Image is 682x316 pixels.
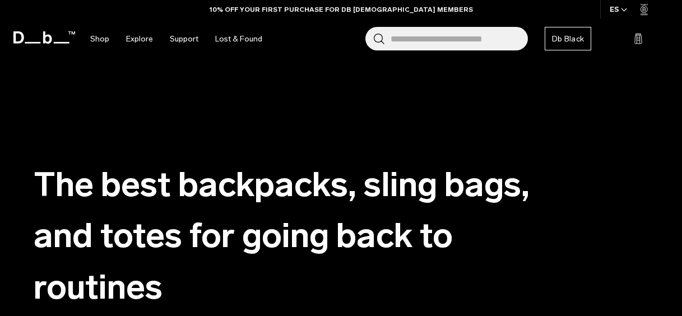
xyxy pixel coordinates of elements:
a: Shop [90,19,109,59]
nav: Main Navigation [82,19,271,59]
a: Db Black [545,27,591,50]
a: 10% OFF YOUR FIRST PURCHASE FOR DB [DEMOGRAPHIC_DATA] MEMBERS [210,4,473,15]
a: Support [170,19,198,59]
a: Lost & Found [215,19,262,59]
a: Explore [126,19,153,59]
h1: The best backpacks, sling bags, and totes for going back to routines [34,159,538,313]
